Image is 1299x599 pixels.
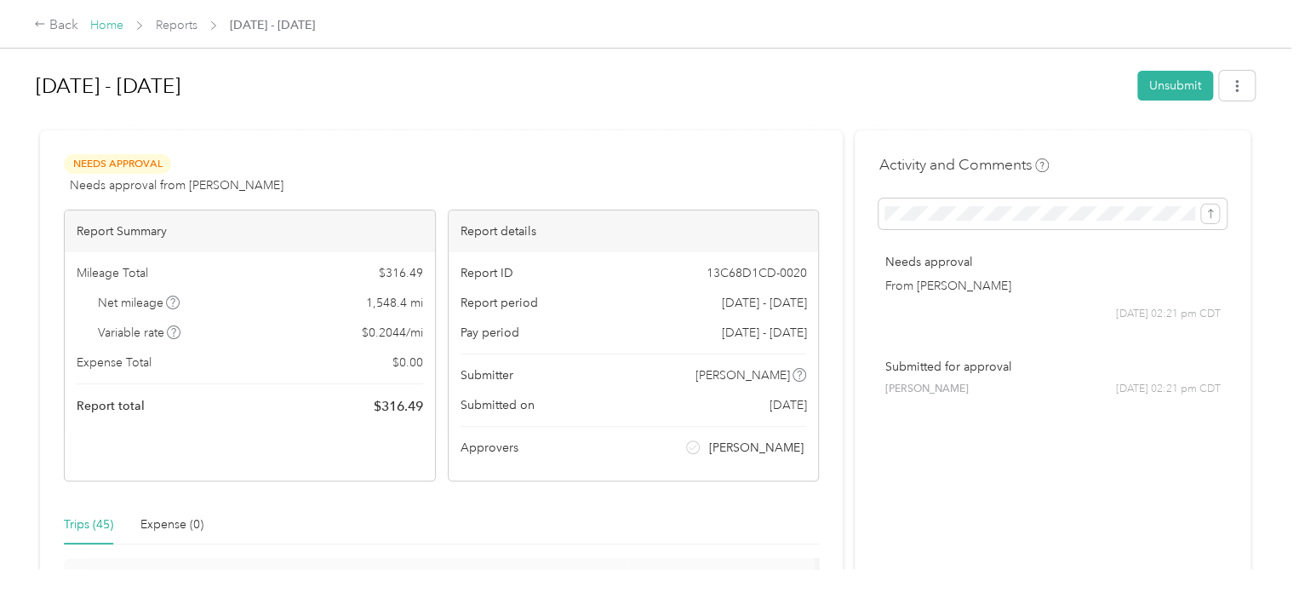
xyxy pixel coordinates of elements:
[769,396,806,414] span: [DATE]
[878,154,1049,176] h4: Activity and Comments
[366,294,423,312] span: 1,548.4 mi
[156,18,197,32] a: Reports
[884,358,1221,376] p: Submitted for approval
[98,294,180,312] span: Net mileage
[70,176,283,194] span: Needs approval from [PERSON_NAME]
[374,396,423,417] span: $ 316.49
[379,264,423,282] span: $ 316.49
[140,515,203,534] div: Expense (0)
[884,382,968,397] span: [PERSON_NAME]
[721,294,806,312] span: [DATE] - [DATE]
[392,354,423,371] span: $ 0.00
[65,210,435,252] div: Report Summary
[77,354,152,371] span: Expense Total
[36,66,1125,107] h1: Aug 1 - 31, 2025
[34,15,78,36] div: Back
[1116,307,1221,322] span: [DATE] 02:21 pm CDT
[461,396,535,414] span: Submitted on
[884,277,1221,295] p: From [PERSON_NAME]
[461,439,518,457] span: Approvers
[461,366,513,384] span: Submitter
[461,324,519,342] span: Pay period
[230,16,315,34] span: [DATE] - [DATE]
[362,324,423,342] span: $ 0.2044 / mi
[77,397,145,415] span: Report total
[77,264,148,282] span: Mileage Total
[64,154,171,174] span: Needs Approval
[706,264,806,282] span: 13C68D1CD-0020
[461,294,538,312] span: Report period
[449,210,819,252] div: Report details
[721,324,806,342] span: [DATE] - [DATE]
[90,18,123,32] a: Home
[1137,71,1213,101] button: Unsubmit
[884,253,1221,271] p: Needs approval
[1116,382,1221,397] span: [DATE] 02:21 pm CDT
[1204,504,1299,599] iframe: Everlance-gr Chat Button Frame
[695,366,790,384] span: [PERSON_NAME]
[461,264,513,282] span: Report ID
[64,515,113,534] div: Trips (45)
[709,439,804,457] span: [PERSON_NAME]
[98,324,181,342] span: Variable rate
